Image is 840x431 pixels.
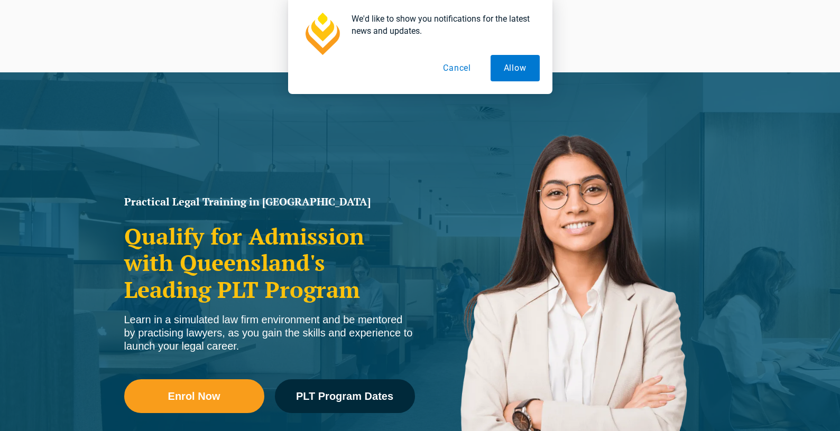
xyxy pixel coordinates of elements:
span: Enrol Now [168,391,220,401]
button: Cancel [430,55,484,81]
a: Enrol Now [124,379,264,413]
div: Learn in a simulated law firm environment and be mentored by practising lawyers, as you gain the ... [124,313,415,353]
button: Allow [491,55,540,81]
h1: Practical Legal Training in [GEOGRAPHIC_DATA] [124,196,415,207]
span: PLT Program Dates [296,391,393,401]
img: notification icon [301,13,343,55]
h2: Qualify for Admission with Queensland's Leading PLT Program [124,223,415,303]
div: We'd like to show you notifications for the latest news and updates. [343,13,540,37]
a: PLT Program Dates [275,379,415,413]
